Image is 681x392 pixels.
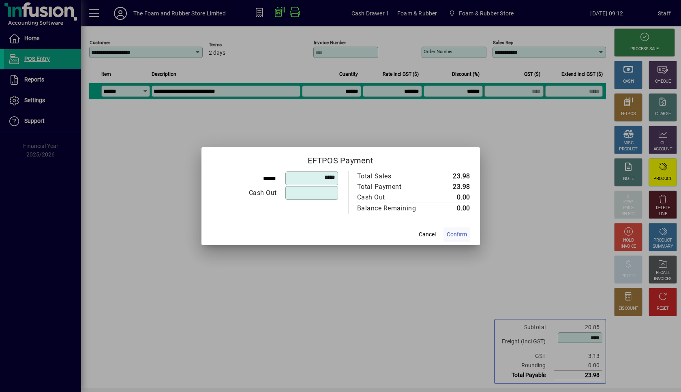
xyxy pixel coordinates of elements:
div: Cash Out [357,193,425,202]
td: 0.00 [433,203,470,214]
div: Balance Remaining [357,203,425,213]
button: Confirm [443,227,470,242]
span: Confirm [447,230,467,239]
button: Cancel [414,227,440,242]
span: Cancel [419,230,436,239]
td: 23.98 [433,171,470,182]
td: Total Payment [357,182,433,192]
div: Cash Out [212,188,277,198]
h2: EFTPOS Payment [201,147,480,171]
td: 0.00 [433,192,470,203]
td: Total Sales [357,171,433,182]
td: 23.98 [433,182,470,192]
